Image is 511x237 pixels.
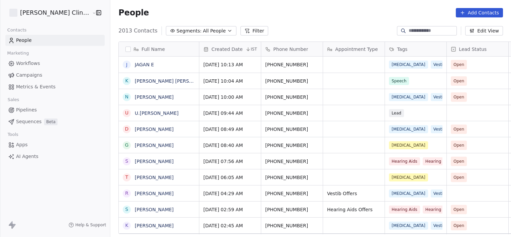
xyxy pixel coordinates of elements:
span: AI Agents [16,153,38,160]
a: AI Agents [5,151,105,162]
a: [PERSON_NAME] [135,191,174,196]
div: K [125,222,128,229]
span: Open [453,94,464,100]
a: [PERSON_NAME] [135,207,174,212]
span: [DATE] 10:04 AM [203,78,257,84]
a: Pipelines [5,104,105,115]
div: J [126,61,127,68]
span: Campaigns [16,72,42,79]
div: Created DateIST [199,42,261,56]
span: People [118,8,149,18]
a: Campaigns [5,70,105,81]
span: [MEDICAL_DATA] [389,189,428,197]
span: Vestib [431,61,448,69]
a: Help & Support [69,222,106,228]
span: IST [251,47,257,52]
span: [PHONE_NUMBER] [265,126,319,133]
span: [DATE] 02:45 AM [203,222,257,229]
span: Contacts [4,25,29,35]
span: [PHONE_NUMBER] [265,158,319,165]
div: R [125,190,128,197]
span: [DATE] 08:49 AM [203,126,257,133]
div: T [125,174,128,181]
button: [PERSON_NAME] Clinic External [8,7,87,18]
div: G [125,142,129,149]
div: Phone Number [261,42,323,56]
button: Filter [240,26,268,35]
span: Marketing [4,48,32,58]
div: S [125,158,128,165]
span: [PERSON_NAME] Clinic External [20,8,90,17]
div: N [125,93,128,100]
div: Full Name [119,42,199,56]
span: Open [453,206,464,213]
span: [MEDICAL_DATA] [389,222,428,230]
button: Add Contacts [456,8,503,17]
span: [DATE] 07:56 AM [203,158,257,165]
div: grid [119,57,199,234]
div: U [125,109,128,116]
span: Open [453,158,464,165]
div: Lead Status [447,42,508,56]
span: Metrics & Events [16,83,56,90]
span: [DATE] 06:05 AM [203,174,257,181]
a: JAGAN E [135,62,154,67]
span: [PHONE_NUMBER] [265,222,319,229]
span: [MEDICAL_DATA] [389,173,428,181]
span: [PHONE_NUMBER] [265,61,319,68]
a: Metrics & Events [5,81,105,92]
span: Full Name [141,46,165,53]
div: Appointment Type [323,42,385,56]
span: Sales [5,95,22,105]
a: [PERSON_NAME] [PERSON_NAME] [135,78,214,84]
span: Open [453,61,464,68]
span: Vestib [431,189,448,197]
span: Apps [16,141,28,148]
span: Hearing Aids [389,206,420,214]
a: [PERSON_NAME] [135,175,174,180]
a: [PERSON_NAME] [135,223,174,228]
button: Edit View [465,26,503,35]
span: Workflows [16,60,40,67]
span: [DATE] 10:00 AM [203,94,257,100]
span: All People [203,27,226,34]
span: Created Date [211,46,242,53]
span: Hearing Aids [389,157,420,165]
a: Apps [5,139,105,150]
a: [PERSON_NAME] [135,143,174,148]
span: Open [453,174,464,181]
span: [PHONE_NUMBER] [265,206,319,213]
a: People [5,35,105,46]
span: [PHONE_NUMBER] [265,78,319,84]
span: [PHONE_NUMBER] [265,190,319,197]
span: [DATE] 09:44 AM [203,110,257,116]
span: Segments: [177,27,202,34]
span: [MEDICAL_DATA] [389,125,428,133]
span: Pipelines [16,106,37,113]
span: Vestib [431,222,448,230]
span: [PHONE_NUMBER] [265,94,319,100]
a: [PERSON_NAME] [135,127,174,132]
span: [PHONE_NUMBER] [265,110,319,116]
a: Workflows [5,58,105,69]
span: Open [453,126,464,133]
div: Tags [385,42,446,56]
span: Phone Number [273,46,308,53]
div: K [125,77,128,84]
span: Open [453,78,464,84]
a: [PERSON_NAME] [135,159,174,164]
span: Tags [397,46,407,53]
span: [MEDICAL_DATA] [389,141,428,149]
span: [MEDICAL_DATA] [389,61,428,69]
span: Hearing [423,157,444,165]
span: Vestib [431,93,448,101]
span: [DATE] 10:13 AM [203,61,257,68]
span: Lead Status [459,46,487,53]
span: 2013 Contacts [118,27,157,35]
div: S [125,206,128,213]
span: [PHONE_NUMBER] [265,142,319,149]
span: [DATE] 04:29 AM [203,190,257,197]
span: Sequences [16,118,41,125]
span: Open [453,222,464,229]
a: U.[PERSON_NAME] [135,110,179,116]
